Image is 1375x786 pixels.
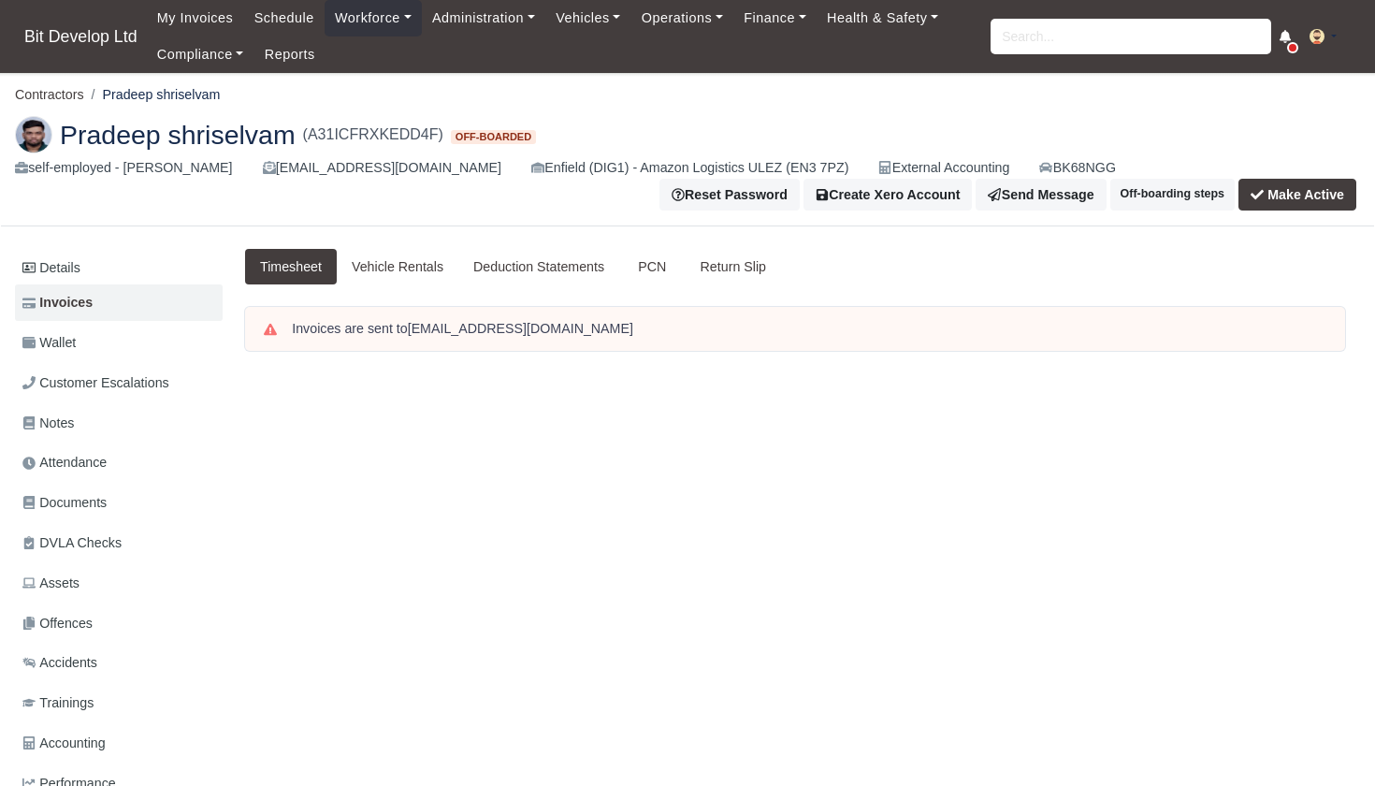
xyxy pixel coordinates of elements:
span: Pradeep shriselvam [60,122,296,148]
strong: [EMAIL_ADDRESS][DOMAIN_NAME] [408,321,633,336]
a: Return Slip [686,249,781,285]
div: External Accounting [878,157,1009,179]
span: Bit Develop Ltd [15,18,147,55]
span: Offences [22,613,93,634]
span: DVLA Checks [22,532,122,554]
span: Notes [22,413,74,434]
span: Assets [22,573,80,594]
div: Pradeep shriselvam [1,101,1374,226]
span: Attendance [22,452,107,473]
a: Trainings [15,685,223,721]
span: Documents [22,492,107,514]
button: Off-boarding steps [1110,179,1235,211]
a: Timesheet [245,249,337,285]
a: Documents [15,485,223,521]
a: Compliance [147,36,254,73]
div: Invoices are sent to [292,320,1326,339]
a: Invoices [15,284,223,321]
span: Wallet [22,332,76,354]
span: Customer Escalations [22,372,169,394]
a: Customer Escalations [15,365,223,401]
a: Wallet [15,325,223,361]
span: Trainings [22,692,94,714]
a: Reports [254,36,326,73]
iframe: Chat Widget [1281,696,1375,786]
a: PCN [619,249,685,285]
div: Enfield (DIG1) - Amazon Logistics ULEZ (EN3 7PZ) [531,157,848,179]
a: Attendance [15,444,223,481]
button: Reset Password [659,179,800,211]
a: Deduction Statements [458,249,619,285]
span: (A31ICFRXKEDD4F) [303,124,443,146]
a: Details [15,251,223,285]
a: Assets [15,565,223,602]
a: Contractors [15,87,84,102]
a: Bit Develop Ltd [15,19,147,55]
a: Accidents [15,645,223,681]
button: Make Active [1238,179,1356,211]
span: Accounting [22,733,106,754]
a: BK68NGG [1039,157,1115,179]
li: Pradeep shriselvam [84,84,221,106]
input: Search... [991,19,1271,54]
span: Off-boarded [451,130,536,144]
a: Offences [15,605,223,642]
div: self-employed - [PERSON_NAME] [15,157,233,179]
div: [EMAIL_ADDRESS][DOMAIN_NAME] [263,157,501,179]
button: Create Xero Account [803,179,973,211]
a: Vehicle Rentals [337,249,458,285]
a: Notes [15,405,223,442]
span: Invoices [22,292,93,313]
a: Send Message [976,179,1106,211]
span: Accidents [22,652,97,674]
a: Accounting [15,725,223,762]
a: DVLA Checks [15,525,223,561]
